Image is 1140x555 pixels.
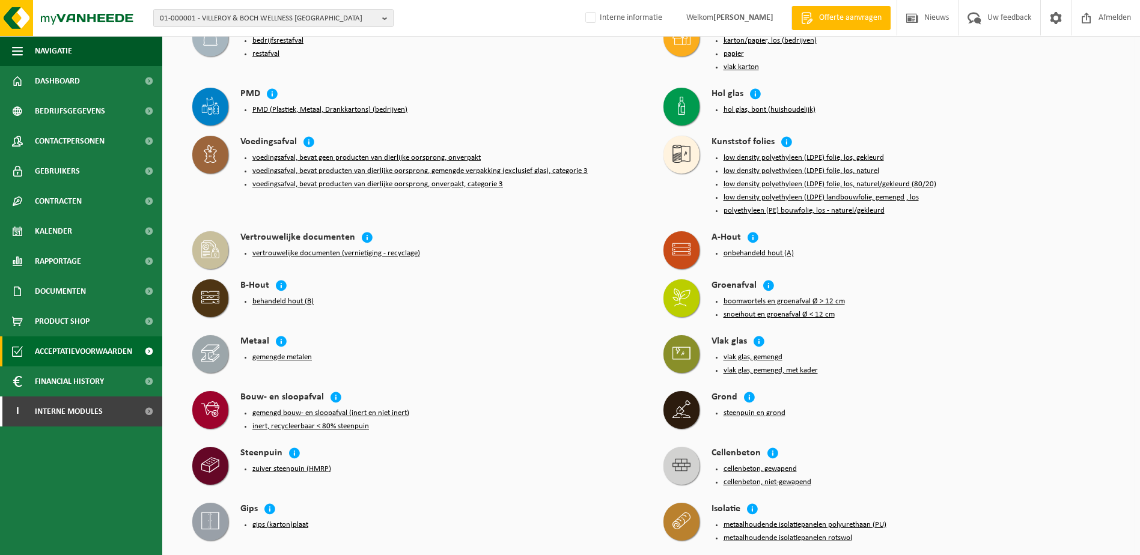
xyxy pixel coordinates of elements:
[724,520,886,530] button: metaalhoudende isolatiepanelen polyurethaan (PU)
[252,36,303,46] button: bedrijfsrestafval
[724,36,817,46] button: karton/papier, los (bedrijven)
[35,36,72,66] span: Navigatie
[252,166,588,176] button: voedingsafval, bevat producten van dierlijke oorsprong, gemengde verpakking (exclusief glas), cat...
[724,166,879,176] button: low density polyethyleen (LDPE) folie, los, naturel
[35,186,82,216] span: Contracten
[240,136,297,150] h4: Voedingsafval
[252,408,409,418] button: gemengd bouw- en sloopafval (inert en niet inert)
[724,180,936,189] button: low density polyethyleen (LDPE) folie, los, naturel/gekleurd (80/20)
[35,126,105,156] span: Contactpersonen
[724,153,884,163] button: low density polyethyleen (LDPE) folie, los, gekleurd
[724,408,785,418] button: steenpuin en grond
[252,353,312,362] button: gemengde metalen
[240,231,355,245] h4: Vertrouwelijke documenten
[35,216,72,246] span: Kalender
[724,366,818,375] button: vlak glas, gemengd, met kader
[712,447,761,461] h4: Cellenbeton
[240,279,269,293] h4: B-Hout
[35,66,80,96] span: Dashboard
[724,193,919,202] button: low density polyethyleen (LDPE) landbouwfolie, gemengd , los
[791,6,891,30] a: Offerte aanvragen
[252,520,308,530] button: gips (karton)plaat
[724,478,811,487] button: cellenbeton, niet-gewapend
[724,353,782,362] button: vlak glas, gemengd
[240,391,324,405] h4: Bouw- en sloopafval
[724,206,885,216] button: polyethyleen (PE) bouwfolie, los - naturel/gekleurd
[252,249,420,258] button: vertrouwelijke documenten (vernietiging - recyclage)
[712,88,743,102] h4: Hol glas
[252,464,331,474] button: zuiver steenpuin (HMRP)
[816,12,885,24] span: Offerte aanvragen
[712,391,737,405] h4: Grond
[712,503,740,517] h4: Isolatie
[252,422,369,431] button: inert, recycleerbaar < 80% steenpuin
[240,503,258,517] h4: Gips
[252,49,279,59] button: restafval
[35,96,105,126] span: Bedrijfsgegevens
[713,13,773,22] strong: [PERSON_NAME]
[712,279,757,293] h4: Groenafval
[724,464,797,474] button: cellenbeton, gewapend
[252,153,481,163] button: voedingsafval, bevat geen producten van dierlijke oorsprong, onverpakt
[153,9,394,27] button: 01-000001 - VILLEROY & BOCH WELLNESS [GEOGRAPHIC_DATA]
[724,62,759,72] button: vlak karton
[35,276,86,306] span: Documenten
[724,533,852,543] button: metaalhoudende isolatiepanelen rotswol
[712,231,741,245] h4: A-Hout
[240,88,260,102] h4: PMD
[724,310,835,320] button: snoeihout en groenafval Ø < 12 cm
[724,297,845,306] button: boomwortels en groenafval Ø > 12 cm
[724,105,815,115] button: hol glas, bont (huishoudelijk)
[712,335,747,349] h4: Vlak glas
[12,396,23,426] span: I
[35,396,103,426] span: Interne modules
[35,156,80,186] span: Gebruikers
[712,136,775,150] h4: Kunststof folies
[724,249,794,258] button: onbehandeld hout (A)
[35,336,132,366] span: Acceptatievoorwaarden
[583,9,662,27] label: Interne informatie
[35,306,90,336] span: Product Shop
[724,49,744,59] button: papier
[240,335,269,349] h4: Metaal
[35,246,81,276] span: Rapportage
[252,105,407,115] button: PMD (Plastiek, Metaal, Drankkartons) (bedrijven)
[160,10,377,28] span: 01-000001 - VILLEROY & BOCH WELLNESS [GEOGRAPHIC_DATA]
[240,447,282,461] h4: Steenpuin
[252,297,314,306] button: behandeld hout (B)
[35,366,104,396] span: Financial History
[252,180,503,189] button: voedingsafval, bevat producten van dierlijke oorsprong, onverpakt, categorie 3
